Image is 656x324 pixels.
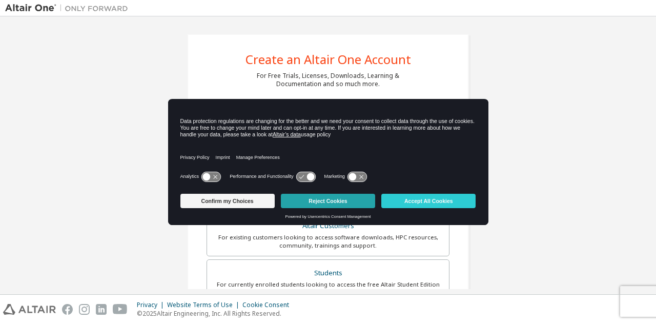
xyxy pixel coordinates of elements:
p: © 2025 Altair Engineering, Inc. All Rights Reserved. [137,309,295,318]
img: linkedin.svg [96,304,107,315]
div: For existing customers looking to access software downloads, HPC resources, community, trainings ... [213,233,443,250]
div: For currently enrolled students looking to access the free Altair Student Edition bundle and all ... [213,280,443,297]
img: altair_logo.svg [3,304,56,315]
div: For Free Trials, Licenses, Downloads, Learning & Documentation and so much more. [257,72,399,88]
div: Create an Altair One Account [245,53,411,66]
div: Website Terms of Use [167,301,242,309]
div: Privacy [137,301,167,309]
img: facebook.svg [62,304,73,315]
img: youtube.svg [113,304,128,315]
div: Cookie Consent [242,301,295,309]
div: Students [213,266,443,280]
div: Altair Customers [213,219,443,233]
img: Altair One [5,3,133,13]
img: instagram.svg [79,304,90,315]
